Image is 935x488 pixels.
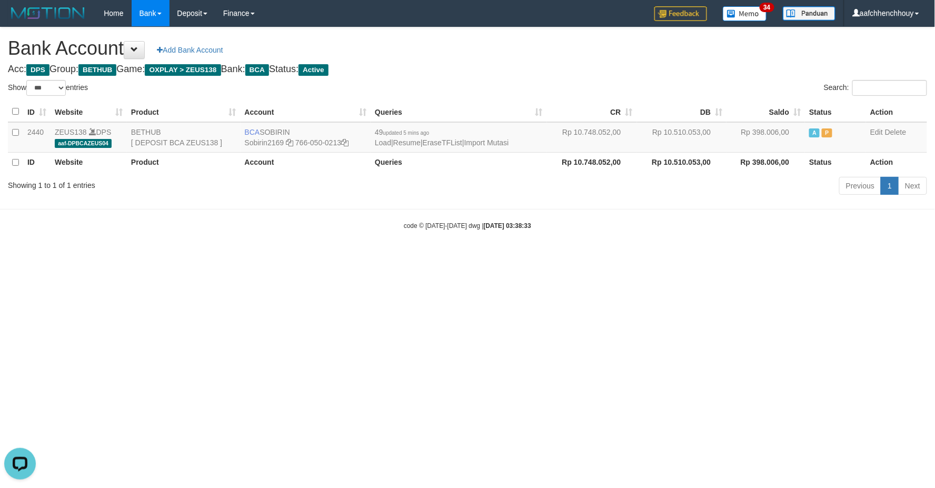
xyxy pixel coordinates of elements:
th: Account: activate to sort column ascending [241,102,371,122]
span: updated 5 mins ago [383,130,430,136]
a: Add Bank Account [150,41,230,59]
a: Previous [839,177,881,195]
a: Delete [885,128,906,136]
th: Website: activate to sort column ascending [51,102,127,122]
a: Copy 7660500213 to clipboard [341,138,349,147]
th: ID [23,152,51,172]
th: DB: activate to sort column ascending [637,102,727,122]
img: MOTION_logo.png [8,5,88,21]
a: Sobirin2169 [245,138,284,147]
a: ZEUS138 [55,128,87,136]
button: Open LiveChat chat widget [4,4,36,36]
span: DPS [26,64,49,76]
img: Feedback.jpg [654,6,707,21]
span: Active [299,64,329,76]
th: Action [866,152,927,172]
th: Rp 10.510.053,00 [637,152,727,172]
th: Account [241,152,371,172]
td: Rp 398.006,00 [727,122,805,153]
th: Queries: activate to sort column ascending [371,102,547,122]
span: | | | [375,128,509,147]
a: Resume [393,138,421,147]
a: Import Mutasi [464,138,509,147]
td: Rp 10.510.053,00 [637,122,727,153]
span: Active [809,128,820,137]
span: BCA [245,128,260,136]
th: Status [805,102,866,122]
span: BCA [245,64,269,76]
a: Copy Sobirin2169 to clipboard [286,138,293,147]
span: Paused [822,128,832,137]
td: BETHUB [ DEPOSIT BCA ZEUS138 ] [127,122,241,153]
span: 49 [375,128,429,136]
td: 2440 [23,122,51,153]
span: OXPLAY > ZEUS138 [145,64,221,76]
th: Rp 10.748.052,00 [547,152,637,172]
a: Next [898,177,927,195]
div: Showing 1 to 1 of 1 entries [8,176,382,191]
th: CR: activate to sort column ascending [547,102,637,122]
strong: [DATE] 03:38:33 [484,222,531,230]
th: Queries [371,152,547,172]
input: Search: [852,80,927,96]
span: aaf-DPBCAZEUS04 [55,139,112,148]
td: SOBIRIN 766-050-0213 [241,122,371,153]
th: Status [805,152,866,172]
th: Website [51,152,127,172]
img: panduan.png [783,6,835,21]
span: 34 [760,3,774,12]
a: 1 [881,177,899,195]
img: Button%20Memo.svg [723,6,767,21]
label: Show entries [8,80,88,96]
th: Product [127,152,241,172]
h4: Acc: Group: Game: Bank: Status: [8,64,927,75]
th: Action [866,102,927,122]
span: BETHUB [78,64,116,76]
th: ID: activate to sort column ascending [23,102,51,122]
th: Rp 398.006,00 [727,152,805,172]
h1: Bank Account [8,38,927,59]
th: Product: activate to sort column ascending [127,102,241,122]
label: Search: [824,80,927,96]
th: Saldo: activate to sort column ascending [727,102,805,122]
td: DPS [51,122,127,153]
a: EraseTFList [423,138,462,147]
a: Load [375,138,391,147]
td: Rp 10.748.052,00 [547,122,637,153]
a: Edit [870,128,883,136]
small: code © [DATE]-[DATE] dwg | [404,222,531,230]
select: Showentries [26,80,66,96]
